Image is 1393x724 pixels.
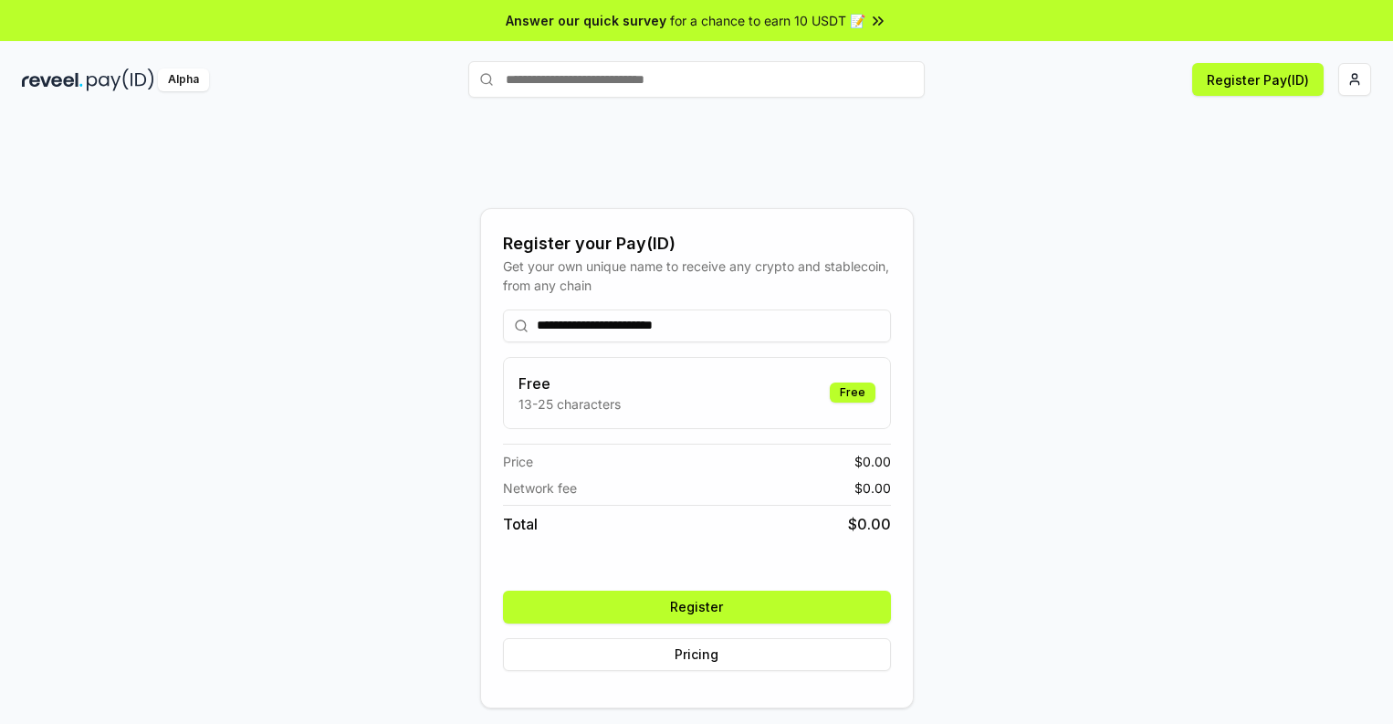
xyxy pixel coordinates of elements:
[506,11,666,30] span: Answer our quick survey
[503,231,891,257] div: Register your Pay(ID)
[503,452,533,471] span: Price
[503,478,577,498] span: Network fee
[503,591,891,624] button: Register
[854,452,891,471] span: $ 0.00
[830,383,875,403] div: Free
[22,68,83,91] img: reveel_dark
[518,394,621,414] p: 13-25 characters
[848,513,891,535] span: $ 0.00
[1192,63,1324,96] button: Register Pay(ID)
[854,478,891,498] span: $ 0.00
[503,638,891,671] button: Pricing
[87,68,154,91] img: pay_id
[503,513,538,535] span: Total
[518,372,621,394] h3: Free
[158,68,209,91] div: Alpha
[670,11,865,30] span: for a chance to earn 10 USDT 📝
[503,257,891,295] div: Get your own unique name to receive any crypto and stablecoin, from any chain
